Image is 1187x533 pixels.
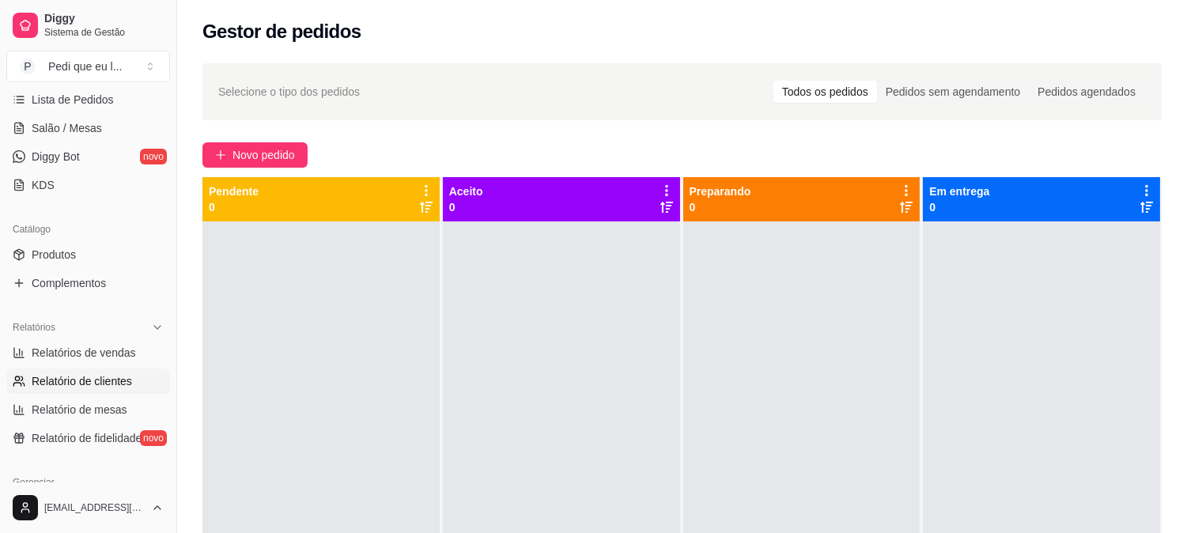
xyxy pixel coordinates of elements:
p: Pendente [209,183,259,199]
span: Sistema de Gestão [44,26,164,39]
span: P [20,59,36,74]
span: Selecione o tipo dos pedidos [218,83,360,100]
span: Relatórios [13,321,55,334]
span: Diggy [44,12,164,26]
div: Pedi que eu l ... [48,59,122,74]
span: Novo pedido [232,146,295,164]
div: Catálogo [6,217,170,242]
span: Diggy Bot [32,149,80,164]
p: 0 [929,199,989,215]
div: Pedidos agendados [1029,81,1144,103]
a: Relatório de fidelidadenovo [6,425,170,451]
p: Em entrega [929,183,989,199]
span: Complementos [32,275,106,291]
a: Salão / Mesas [6,115,170,141]
div: Todos os pedidos [773,81,877,103]
a: DiggySistema de Gestão [6,6,170,44]
a: Relatório de clientes [6,369,170,394]
a: Complementos [6,270,170,296]
span: Produtos [32,247,76,263]
h2: Gestor de pedidos [202,19,361,44]
button: Select a team [6,51,170,82]
a: Relatório de mesas [6,397,170,422]
span: Relatório de fidelidade [32,430,142,446]
a: Relatórios de vendas [6,340,170,365]
span: Relatórios de vendas [32,345,136,361]
div: Pedidos sem agendamento [877,81,1029,103]
a: KDS [6,172,170,198]
a: Diggy Botnovo [6,144,170,169]
span: Relatório de clientes [32,373,132,389]
p: 0 [449,199,483,215]
p: Aceito [449,183,483,199]
span: KDS [32,177,55,193]
p: Preparando [690,183,751,199]
span: plus [215,149,226,161]
div: Gerenciar [6,470,170,495]
button: Novo pedido [202,142,308,168]
span: Lista de Pedidos [32,92,114,108]
p: 0 [209,199,259,215]
p: 0 [690,199,751,215]
a: Produtos [6,242,170,267]
button: [EMAIL_ADDRESS][DOMAIN_NAME] [6,489,170,527]
span: Salão / Mesas [32,120,102,136]
a: Lista de Pedidos [6,87,170,112]
span: [EMAIL_ADDRESS][DOMAIN_NAME] [44,501,145,514]
span: Relatório de mesas [32,402,127,418]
